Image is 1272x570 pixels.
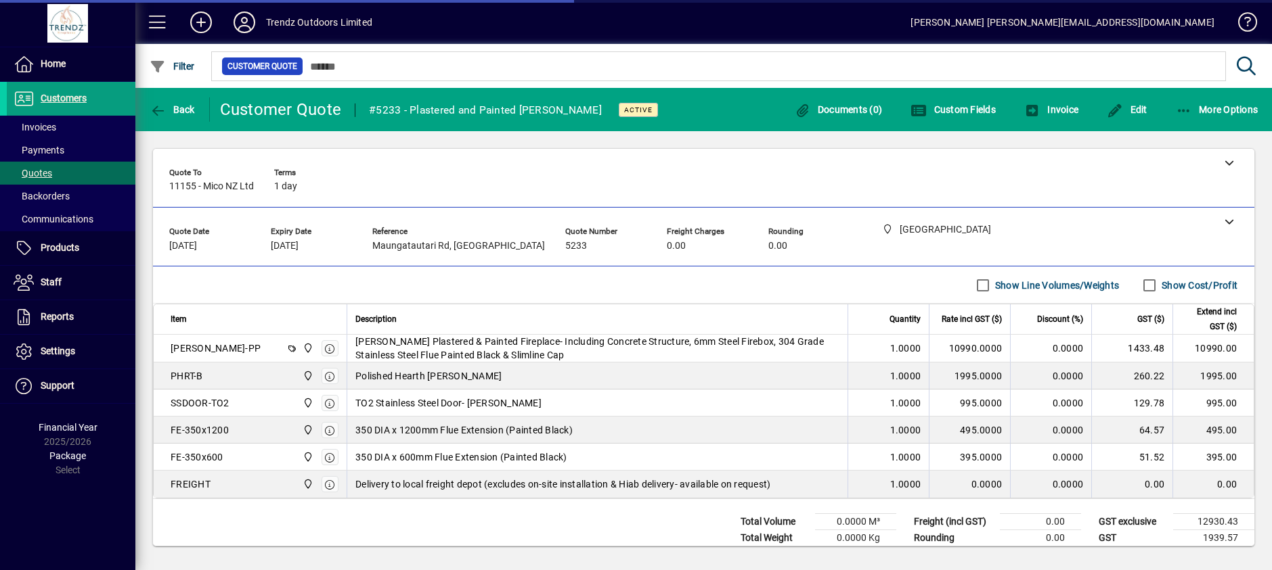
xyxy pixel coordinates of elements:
label: Show Cost/Profit [1159,279,1237,292]
a: Invoices [7,116,135,139]
a: Backorders [7,185,135,208]
div: FE-350x1200 [171,423,229,437]
a: Quotes [7,162,135,185]
div: 495.0000 [938,423,1002,437]
span: Active [624,105,653,114]
a: Staff [7,266,135,300]
span: Support [41,380,74,391]
span: More Options [1176,104,1258,115]
button: Invoice [1021,97,1082,122]
td: 64.57 [1091,417,1172,444]
span: Financial Year [39,422,97,433]
span: 350 DIA x 600mm Flue Extension (Painted Black) [355,450,567,464]
td: 995.00 [1172,389,1254,417]
td: GST [1092,530,1173,546]
div: 1995.0000 [938,369,1002,383]
div: 995.0000 [938,396,1002,410]
td: Total Volume [734,514,815,530]
span: Invoice [1024,104,1078,115]
td: 10990.00 [1172,335,1254,362]
td: 0.0000 [1010,335,1091,362]
a: Settings [7,335,135,369]
span: Home [41,58,66,69]
span: Maungatautari Rd, [GEOGRAPHIC_DATA] [372,241,545,252]
div: SSDOOR-TO2 [171,396,229,410]
div: Trendz Outdoors Limited [266,11,372,33]
td: 0.0000 Kg [815,530,896,546]
span: Polished Hearth [PERSON_NAME] [355,369,502,383]
span: Customers [41,93,87,103]
td: 0.0000 [1010,444,1091,471]
a: Communications [7,208,135,231]
span: TO2 Stainless Steel Door- [PERSON_NAME] [355,396,542,410]
span: Reports [41,311,74,322]
span: Package [49,450,86,461]
a: Home [7,47,135,81]
span: 1.0000 [890,450,921,464]
td: 1995.00 [1172,362,1254,389]
button: Back [146,97,198,122]
td: Total Weight [734,530,815,546]
span: New Plymouth [299,369,315,383]
app-page-header-button: Back [135,97,210,122]
span: [DATE] [271,241,299,252]
td: 1939.57 [1173,530,1254,546]
span: 1.0000 [890,369,921,383]
span: New Plymouth [299,450,315,465]
td: 0.0000 [1010,471,1091,498]
a: Reports [7,300,135,334]
span: Edit [1107,104,1147,115]
span: New Plymouth [299,396,315,410]
span: 0.00 [768,241,787,252]
div: [PERSON_NAME]-PP [171,341,261,355]
span: Back [150,104,195,115]
div: 395.0000 [938,450,1002,464]
span: Payments [14,145,64,156]
td: 1433.48 [1091,335,1172,362]
a: Payments [7,139,135,162]
span: 1.0000 [890,477,921,491]
td: 51.52 [1091,444,1172,471]
button: Documents (0) [791,97,885,122]
button: Edit [1103,97,1151,122]
button: More Options [1172,97,1262,122]
td: 12930.43 [1173,514,1254,530]
td: 0.0000 M³ [815,514,896,530]
div: FREIGHT [171,477,211,491]
span: Products [41,242,79,253]
div: PHRT-B [171,369,203,383]
td: 0.00 [1091,471,1172,498]
span: Communications [14,214,93,224]
td: Freight (incl GST) [907,514,1000,530]
td: 0.0000 [1010,417,1091,444]
span: 1.0000 [890,341,921,355]
a: Support [7,369,135,403]
span: Item [171,312,187,327]
span: GST ($) [1137,312,1164,327]
a: Knowledge Base [1228,3,1255,47]
td: 0.00 [1000,514,1081,530]
span: [PERSON_NAME] Plastered & Painted Fireplace- Including Concrete Structure, 6mm Steel Firebox, 304... [355,335,839,362]
span: Invoices [14,122,56,133]
span: Staff [41,277,62,287]
td: 0.0000 [1010,389,1091,417]
span: New Plymouth [299,423,315,437]
div: #5233 - Plastered and Painted [PERSON_NAME] [369,99,602,121]
td: 395.00 [1172,444,1254,471]
div: Customer Quote [220,99,342,120]
span: 5233 [565,241,587,252]
span: Documents (0) [794,104,882,115]
span: [DATE] [169,241,197,252]
span: Extend incl GST ($) [1181,304,1237,334]
td: Rounding [907,530,1000,546]
label: Show Line Volumes/Weights [992,279,1119,292]
button: Profile [223,10,266,34]
button: Filter [146,54,198,78]
div: 0.0000 [938,477,1002,491]
button: Add [179,10,223,34]
div: [PERSON_NAME] [PERSON_NAME][EMAIL_ADDRESS][DOMAIN_NAME] [911,11,1214,33]
td: 129.78 [1091,389,1172,417]
div: 10990.0000 [938,341,1002,355]
a: Products [7,231,135,265]
span: 0.00 [667,241,686,252]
